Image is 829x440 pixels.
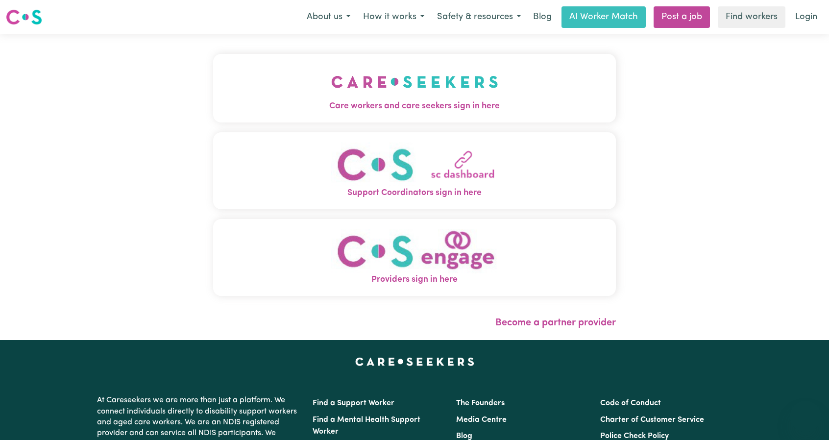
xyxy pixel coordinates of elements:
[213,54,616,122] button: Care workers and care seekers sign in here
[213,273,616,286] span: Providers sign in here
[300,7,357,27] button: About us
[6,6,42,28] a: Careseekers logo
[456,416,507,424] a: Media Centre
[313,399,394,407] a: Find a Support Worker
[213,219,616,296] button: Providers sign in here
[789,6,823,28] a: Login
[357,7,431,27] button: How it works
[431,7,527,27] button: Safety & resources
[213,187,616,199] span: Support Coordinators sign in here
[654,6,710,28] a: Post a job
[313,416,420,436] a: Find a Mental Health Support Worker
[790,401,821,432] iframe: Button to launch messaging window
[527,6,558,28] a: Blog
[355,358,474,366] a: Careseekers home page
[495,318,616,328] a: Become a partner provider
[6,8,42,26] img: Careseekers logo
[456,432,472,440] a: Blog
[561,6,646,28] a: AI Worker Match
[213,132,616,209] button: Support Coordinators sign in here
[456,399,505,407] a: The Founders
[718,6,785,28] a: Find workers
[600,432,669,440] a: Police Check Policy
[600,399,661,407] a: Code of Conduct
[600,416,704,424] a: Charter of Customer Service
[213,100,616,113] span: Care workers and care seekers sign in here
